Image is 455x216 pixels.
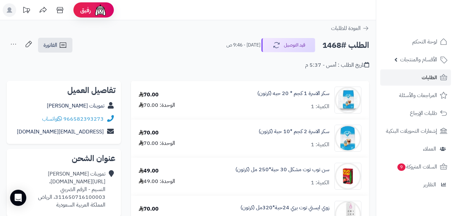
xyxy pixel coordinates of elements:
[311,141,329,149] div: الكمية: 1
[80,6,91,14] span: رفيق
[226,42,260,49] small: [DATE] - 9:46 ص
[139,101,175,109] div: الوحدة: 70.00
[423,180,436,189] span: التقارير
[47,102,104,110] a: تموينات [PERSON_NAME]
[311,179,329,187] div: الكمية: 1
[380,105,451,121] a: طلبات الإرجاع
[335,163,361,190] img: 1748071393-8de05d7b-fa8c-4486-b5bb-627122c7-90x90.jpg
[380,159,451,175] a: السلات المتروكة9
[423,144,436,154] span: العملاء
[412,37,437,47] span: لوحة التحكم
[38,38,72,53] a: الفاتورة
[410,109,437,118] span: طلبات الإرجاع
[12,86,116,94] h2: تفاصيل العميل
[305,61,369,69] div: تاريخ الطلب : أمس - 5:37 م
[10,190,26,206] div: Open Intercom Messenger
[139,91,159,99] div: 70.00
[139,129,159,137] div: 70.00
[12,170,105,209] div: تموينات [PERSON_NAME] [URL][DOMAIN_NAME]، النسيم - الرقم الضريبي 311650716100003، الرياض المملكة ...
[380,123,451,139] a: إشعارات التحويلات البنكية
[380,177,451,193] a: التقارير
[331,24,361,32] span: العودة للطلبات
[422,73,437,82] span: الطلبات
[139,205,159,213] div: 70.00
[257,90,329,97] a: سكر الاسرة 1 كجم * 20 حبه (كرتون)
[380,69,451,86] a: الطلبات
[139,140,175,147] div: الوحدة: 70.00
[311,103,329,111] div: الكمية: 1
[335,125,361,152] img: 1747422865-61UT6OXd80L._AC_SL1270-90x90.jpg
[380,141,451,157] a: العملاء
[240,204,329,212] a: زوي ايستي توت بري 24حبة*320مل (كرتون)
[331,24,369,32] a: العودة للطلبات
[397,162,437,172] span: السلات المتروكة
[335,87,361,114] img: 1747422643-H9NtV8ZjzdFc2NGcwko8EIkc2J63vLRu-90x90.jpg
[399,91,437,100] span: المراجعات والأسئلة
[261,38,315,52] button: قيد التوصيل
[380,87,451,103] a: المراجعات والأسئلة
[380,34,451,50] a: لوحة التحكم
[139,178,175,185] div: الوحدة: 49.00
[43,41,57,49] span: الفاتورة
[386,126,437,136] span: إشعارات التحويلات البنكية
[12,154,116,162] h2: عنوان الشحن
[63,115,104,123] a: 966582393273
[18,3,35,19] a: تحديثات المنصة
[94,3,107,17] img: ai-face.png
[139,167,159,175] div: 49.00
[400,55,437,64] span: الأقسام والمنتجات
[235,166,329,174] a: سن توب توت مشكل 30 حبة*250 مل (كرتون)
[42,115,62,123] a: واتساب
[322,38,369,52] h2: الطلب #1468
[397,163,405,171] span: 9
[259,128,329,135] a: سكر الاسرة 2 كجم *10 حبة (كرتون)
[17,128,104,136] a: [EMAIL_ADDRESS][DOMAIN_NAME]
